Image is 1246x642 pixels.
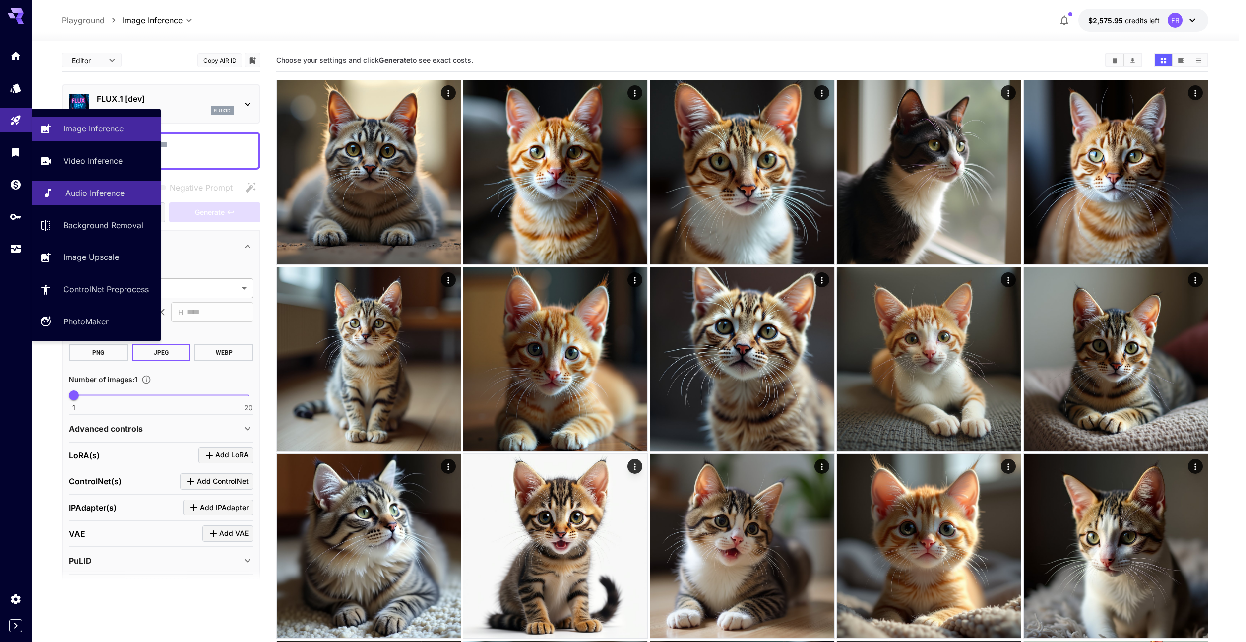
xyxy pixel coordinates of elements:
img: 2Q== [463,80,647,264]
div: Home [10,50,22,62]
span: Image Inference [123,14,183,26]
span: credits left [1125,16,1160,25]
div: Clear AllDownload All [1105,53,1142,67]
span: Negative prompts are not compatible with the selected model. [150,181,241,193]
button: Clear All [1106,54,1123,66]
div: Settings [10,593,22,605]
div: FR [1168,13,1183,28]
div: Actions [628,272,643,287]
div: Actions [1001,85,1016,100]
div: Playground [10,111,22,123]
p: Playground [62,14,105,26]
div: Usage [10,239,22,252]
div: Actions [1188,85,1203,100]
img: 9k= [650,454,834,638]
span: Number of images : 1 [69,375,137,384]
p: LoRA(s) [69,449,100,461]
p: Audio Inference [65,187,125,199]
button: Click to add VAE [202,525,253,542]
button: Copy AIR ID [197,53,242,67]
div: Actions [628,85,643,100]
a: Image Upscale [32,245,161,269]
a: Audio Inference [32,181,161,205]
img: Z [837,454,1021,638]
a: Background Removal [32,213,161,237]
span: 1 [72,403,75,413]
span: Add ControlNet [197,475,249,488]
img: 9k= [650,267,834,451]
div: Library [10,146,22,158]
div: Actions [441,85,456,100]
img: 9k= [463,267,647,451]
div: Actions [1188,272,1203,287]
span: 20 [244,403,253,413]
button: $2,575.95147 [1078,9,1208,32]
div: $2,575.95147 [1088,15,1160,26]
button: WEBP [194,344,253,361]
div: Actions [1188,459,1203,474]
a: ControlNet Preprocess [32,277,161,302]
p: ControlNet(s) [69,475,122,487]
p: ControlNet Preprocess [63,283,149,295]
b: Generate [379,56,410,64]
div: Actions [441,459,456,474]
p: IPAdapter(s) [69,502,117,514]
nav: breadcrumb [62,14,123,26]
div: Actions [1001,272,1016,287]
p: Background Removal [63,219,143,231]
button: Click to add IPAdapter [183,500,253,516]
button: Expand sidebar [9,619,22,632]
button: PNG [69,344,128,361]
span: Choose your settings and click to see exact costs. [276,56,473,64]
div: Actions [441,272,456,287]
button: Show media in video view [1173,54,1190,66]
span: Add LoRA [215,449,249,461]
span: Add VAE [219,527,249,540]
img: 2Q== [837,80,1021,264]
p: VAE [69,528,85,540]
button: Add to library [248,54,257,66]
p: Advanced controls [69,423,143,435]
button: Click to add LoRA [198,447,253,463]
img: 9k= [463,454,647,638]
p: Image Inference [63,123,124,134]
button: JPEG [132,344,191,361]
button: Download All [1124,54,1141,66]
a: Image Inference [32,117,161,141]
p: Video Inference [63,155,123,167]
img: 9k= [650,80,834,264]
a: PhotoMaker [32,310,161,334]
a: Video Inference [32,149,161,173]
img: 9k= [277,454,461,638]
div: Actions [814,459,829,474]
img: 2Q== [837,267,1021,451]
div: Actions [814,272,829,287]
span: $2,575.95 [1088,16,1125,25]
button: Show media in list view [1190,54,1207,66]
img: 9k= [277,267,461,451]
div: Show media in grid viewShow media in video viewShow media in list view [1154,53,1208,67]
button: Specify how many images to generate in a single request. Each image generation will be charged se... [137,375,155,385]
span: Negative Prompt [170,182,233,193]
img: 9k= [1024,267,1208,451]
p: FLUX.1 [dev] [97,93,234,105]
button: Show media in grid view [1155,54,1172,66]
p: PuLID [69,555,92,567]
span: Editor [72,55,103,65]
div: Actions [1001,459,1016,474]
div: API Keys [10,210,22,223]
button: Click to add ControlNet [180,473,253,490]
div: Wallet [10,178,22,191]
div: Actions [814,85,829,100]
span: Add IPAdapter [200,502,249,514]
p: PhotoMaker [63,316,109,327]
p: Image Upscale [63,251,119,263]
span: H [178,307,183,318]
p: flux1d [214,107,231,114]
img: Z [1024,454,1208,638]
img: Z [277,80,461,264]
img: 2Q== [1024,80,1208,264]
div: Actions [628,459,643,474]
div: Models [10,82,22,94]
